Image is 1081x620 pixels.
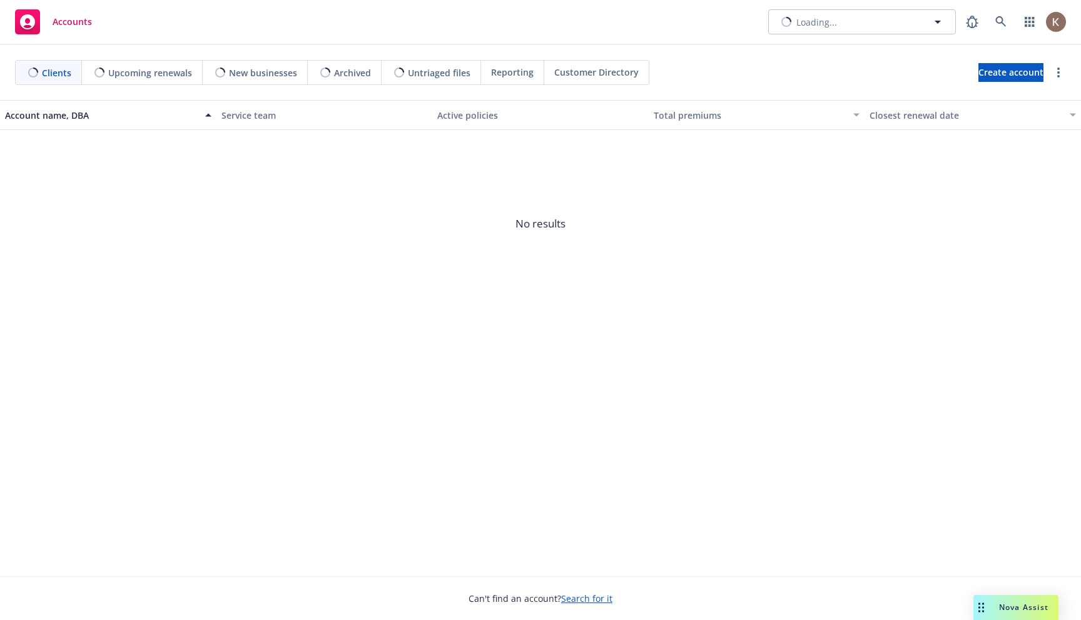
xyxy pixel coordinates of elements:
[796,16,837,29] span: Loading...
[432,100,649,130] button: Active policies
[999,602,1048,612] span: Nova Assist
[108,66,192,79] span: Upcoming renewals
[768,9,956,34] button: Loading...
[978,61,1043,84] span: Create account
[561,592,612,604] a: Search for it
[988,9,1013,34] a: Search
[221,109,428,122] div: Service team
[865,100,1081,130] button: Closest renewal date
[42,66,71,79] span: Clients
[437,109,644,122] div: Active policies
[1017,9,1042,34] a: Switch app
[654,109,846,122] div: Total premiums
[1046,12,1066,32] img: photo
[5,109,198,122] div: Account name, DBA
[1051,65,1066,80] a: more
[973,595,989,620] div: Drag to move
[216,100,433,130] button: Service team
[554,66,639,79] span: Customer Directory
[973,595,1058,620] button: Nova Assist
[408,66,470,79] span: Untriaged files
[960,9,985,34] a: Report a Bug
[649,100,865,130] button: Total premiums
[978,63,1043,82] a: Create account
[229,66,297,79] span: New businesses
[870,109,1062,122] div: Closest renewal date
[334,66,371,79] span: Archived
[10,4,97,39] a: Accounts
[53,17,92,27] span: Accounts
[491,66,534,79] span: Reporting
[469,592,612,605] span: Can't find an account?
